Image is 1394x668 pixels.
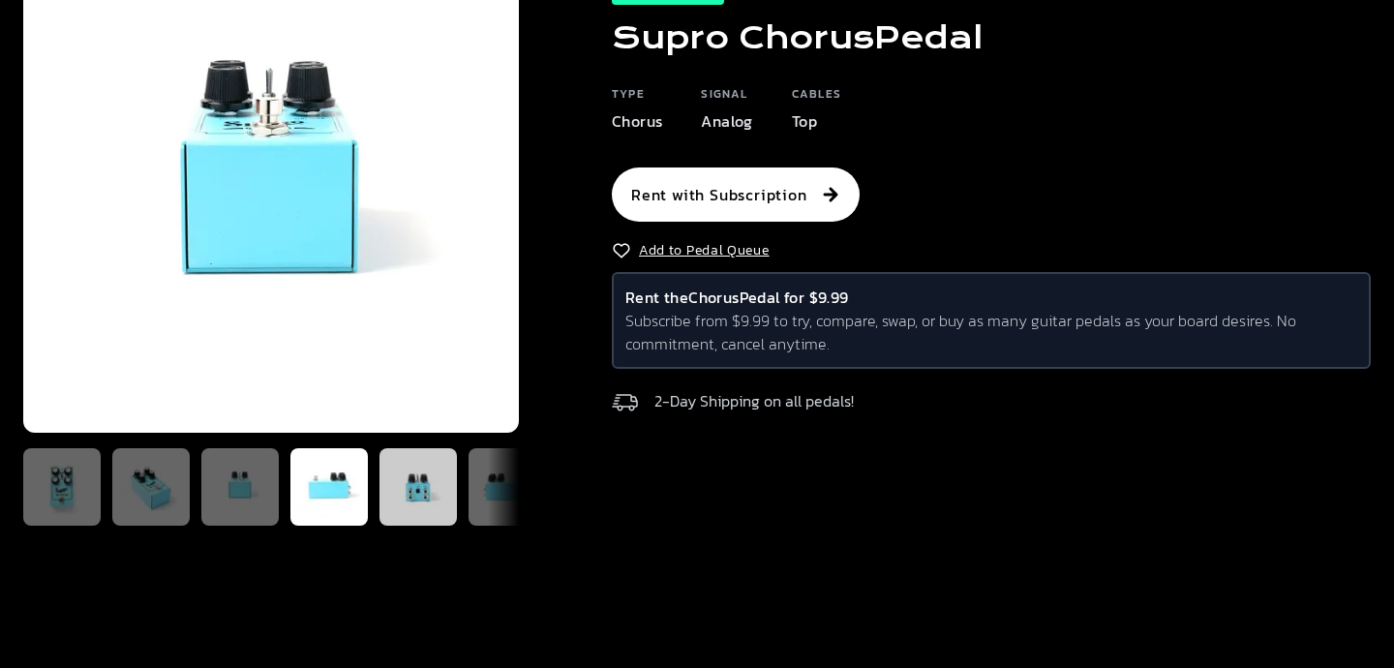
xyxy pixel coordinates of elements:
h6: Type [612,86,662,109]
p: Analog [701,109,752,133]
img: Thumbnail [120,456,182,518]
img: Thumbnail [298,456,360,518]
p: 2-Day Shipping on all pedals! [654,388,854,413]
p: Chorus [612,109,662,133]
button: Add to Pedal Queue [612,241,770,260]
img: Thumbnail Supro Chorus [31,456,93,518]
p: Top [792,109,841,133]
h6: Signal [701,86,752,109]
p: Subscribe from $9.99 to try, compare, swap, or buy as many guitar pedals as your board desires. N... [625,309,1357,355]
img: Thumbnail [387,456,449,518]
h6: Cables [792,86,841,109]
img: Thumbnail [209,456,271,518]
h6: Rent the Chorus Pedal for $9.99 [625,286,1357,309]
h1: Supro Chorus Pedal [612,20,983,55]
img: Thumbnail [476,456,538,518]
button: Rent with Subscription [612,167,860,222]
